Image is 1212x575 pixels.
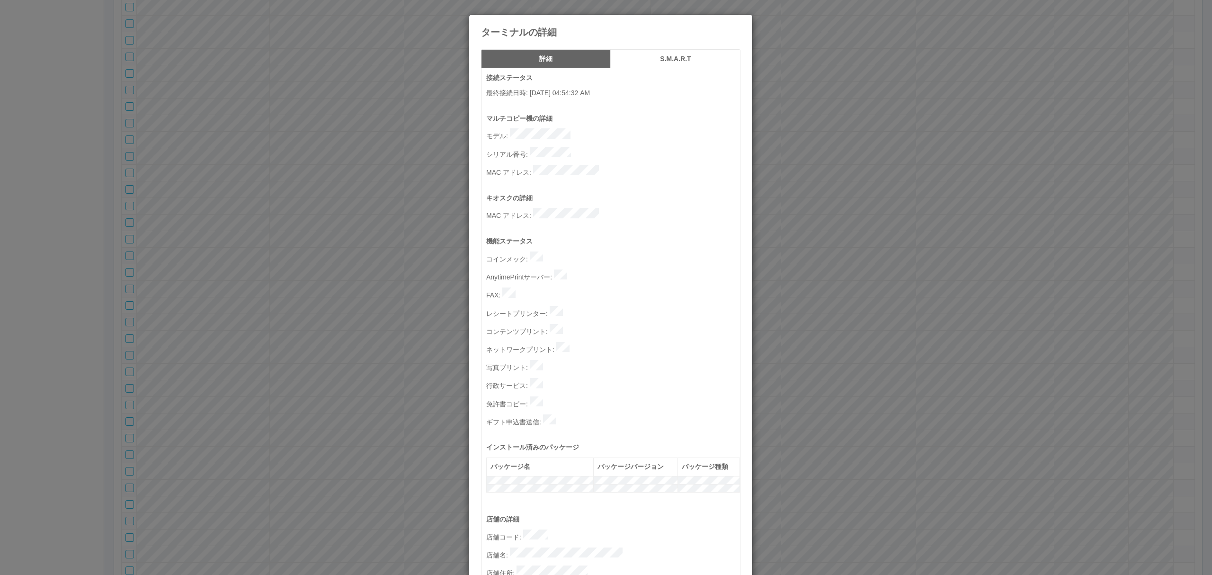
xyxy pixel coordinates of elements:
[486,165,740,178] p: MAC アドレス :
[597,462,674,472] div: パッケージバージョン
[614,55,737,63] h5: S.M.A.R.T
[486,287,740,301] p: FAX :
[486,324,740,337] p: コンテンツプリント :
[486,514,740,524] p: 店舗の詳細
[486,396,740,410] p: 免許書コピー :
[682,462,736,472] div: パッケージ種類
[486,128,740,142] p: モデル :
[481,27,740,37] h4: ターミナルの詳細
[486,360,740,373] p: 写真プリント :
[486,193,740,203] p: キオスクの詳細
[486,548,740,561] p: 店舗名 :
[484,55,607,63] h5: 詳細
[486,414,740,428] p: ギフト申込書送信 :
[486,88,740,98] p: 最終接続日時 : [DATE] 04:54:32 AM
[486,73,740,83] p: 接続ステータス
[486,378,740,391] p: 行政サービス :
[486,442,740,452] p: インストール済みのパッケージ
[486,208,740,221] p: MAC アドレス :
[490,462,589,472] div: パッケージ名
[486,270,740,283] p: AnytimePrintサーバー :
[611,49,740,68] button: S.M.A.R.T
[481,49,611,68] button: 詳細
[486,530,740,543] p: 店舗コード :
[486,147,740,160] p: シリアル番号 :
[486,342,740,355] p: ネットワークプリント :
[486,114,740,124] p: マルチコピー機の詳細
[486,236,740,246] p: 機能ステータス
[486,252,740,265] p: コインメック :
[486,306,740,319] p: レシートプリンター :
